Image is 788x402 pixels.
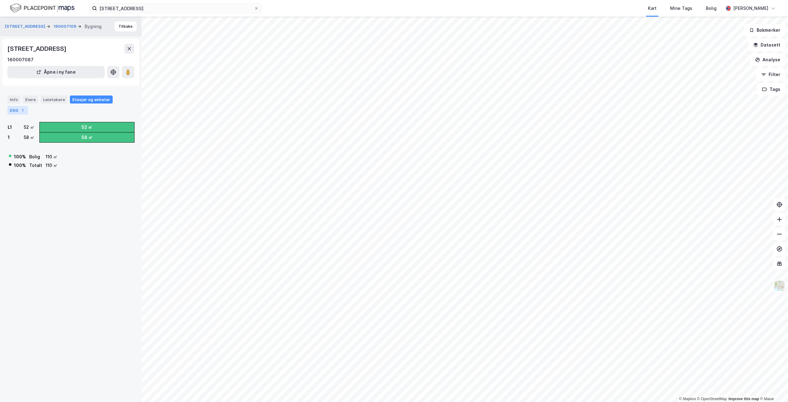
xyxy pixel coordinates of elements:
[670,5,692,12] div: Mine Tags
[757,83,786,95] button: Tags
[29,153,42,160] div: Bolig
[648,5,657,12] div: Kart
[706,5,717,12] div: Bolig
[757,372,788,402] div: Kontrollprogram for chat
[750,54,786,66] button: Analyse
[72,97,110,102] div: Etasjer og enheter
[7,66,105,78] button: Åpne i ny fane
[46,162,58,169] div: 110 ㎡
[7,106,28,115] div: ESG
[8,134,10,141] div: 1
[24,134,34,141] div: 58 ㎡
[85,23,102,30] div: Bygning
[729,397,759,401] a: Improve this map
[82,134,93,141] div: 58 ㎡
[14,162,26,169] div: 100 %
[10,3,74,14] img: logo.f888ab2527a4732fd821a326f86c7f29.svg
[7,44,68,54] div: [STREET_ADDRESS]
[82,124,92,131] div: 52 ㎡
[8,124,12,131] div: L1
[23,95,38,104] div: Eiere
[41,95,67,104] div: Leietakere
[744,24,786,36] button: Bokmerker
[679,397,696,401] a: Mapbox
[19,107,26,113] div: 1
[54,23,78,30] button: 160007109
[697,397,727,401] a: OpenStreetMap
[733,5,768,12] div: [PERSON_NAME]
[115,22,137,31] button: Tilbake
[7,95,20,104] div: Info
[774,280,785,292] img: Z
[757,372,788,402] iframe: Chat Widget
[7,56,34,63] div: 160007087
[14,153,26,160] div: 100 %
[748,39,786,51] button: Datasett
[97,4,254,13] input: Søk på adresse, matrikkel, gårdeiere, leietakere eller personer
[5,23,46,30] button: [STREET_ADDRESS]
[46,153,58,160] div: 110 ㎡
[24,124,34,131] div: 52 ㎡
[756,68,786,81] button: Filter
[29,162,42,169] div: Totalt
